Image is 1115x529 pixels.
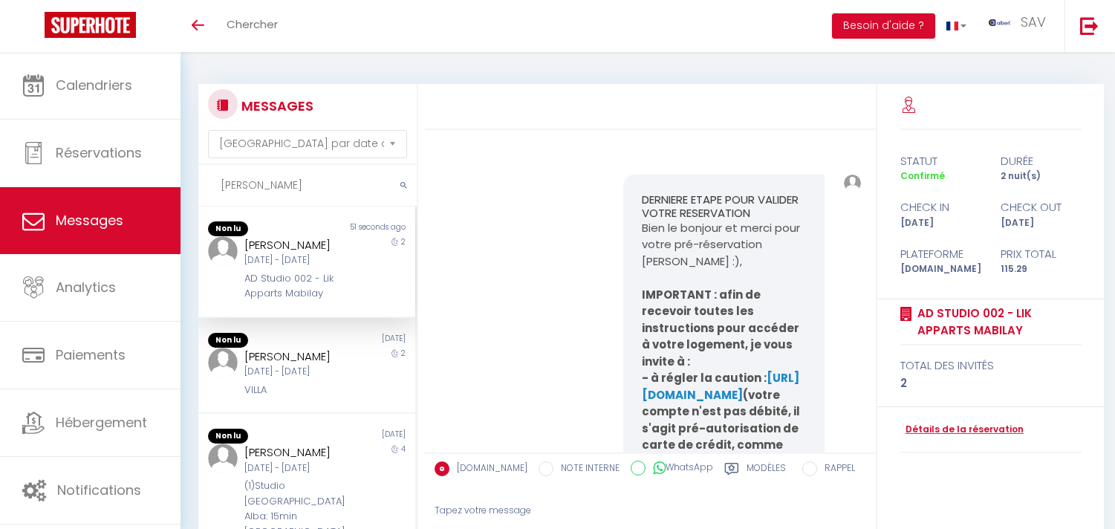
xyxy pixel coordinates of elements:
span: SAV [1021,13,1046,31]
div: Plateforme [891,245,991,263]
img: ... [208,348,238,377]
label: Modèles [747,461,786,480]
p: Bien le bonjour et merci pour votre pré-réservation [PERSON_NAME] :), [642,220,806,270]
img: Super Booking [45,12,136,38]
div: [DATE] - [DATE] [244,365,351,379]
div: total des invités [900,357,1082,374]
div: [DATE] - [DATE] [244,253,351,267]
div: [DATE] [991,216,1091,230]
span: 2 [401,348,406,359]
h3: DERNIERE ETAPE POUR VALIDER VOTRE RESERVATION [642,193,806,220]
div: Tapez votre message [435,493,866,529]
strong: - à régler la caution : (votre compte n'est pas débité, il s'agit pré-autorisation de carte de cr... [642,370,802,503]
img: ... [208,444,238,473]
img: ... [989,19,1011,26]
a: AD Studio 002 - Lik Apparts Mabilay [912,305,1082,340]
label: RAPPEL [817,461,855,478]
input: Rechercher un mot clé [198,165,417,207]
span: Réservations [56,143,142,162]
span: Non lu [208,221,248,236]
div: AD Studio 002 - Lik Apparts Mabilay [244,271,351,302]
div: [DATE] [307,429,415,444]
div: [PERSON_NAME] [244,348,351,366]
div: durée [991,152,1091,170]
div: 2 [900,374,1082,392]
label: NOTE INTERNE [553,461,620,478]
span: Messages [56,211,123,230]
h3: MESSAGES [238,89,313,123]
span: Chercher [227,16,278,32]
div: statut [891,152,991,170]
div: [DATE] [307,333,415,348]
div: [PERSON_NAME] [244,236,351,254]
img: logout [1080,16,1099,35]
span: 4 [401,444,406,455]
span: Confirmé [900,169,945,182]
div: 115.29 [991,262,1091,276]
span: Hébergement [56,413,147,432]
div: check out [991,198,1091,216]
div: [PERSON_NAME] [244,444,351,461]
strong: IMPORTANT : afin de recevoir toutes les instructions pour accéder à votre logement, je vous invit... [642,287,802,369]
div: 2 nuit(s) [991,169,1091,184]
span: Paiements [56,345,126,364]
button: Besoin d'aide ? [832,13,935,39]
div: [DATE] - [DATE] [244,461,351,476]
div: [DATE] [891,216,991,230]
img: ... [844,175,861,192]
label: [DOMAIN_NAME] [449,461,527,478]
a: Détails de la réservation [900,423,1024,437]
span: Non lu [208,333,248,348]
span: 2 [401,236,406,247]
div: check in [891,198,991,216]
div: [DOMAIN_NAME] [891,262,991,276]
img: ... [208,236,238,266]
span: Analytics [56,278,116,296]
div: Prix total [991,245,1091,263]
span: Notifications [57,481,141,499]
div: VILLA [244,383,351,397]
span: Calendriers [56,76,132,94]
label: WhatsApp [646,461,713,477]
span: Non lu [208,429,248,444]
div: 51 seconds ago [307,221,415,236]
a: [URL][DOMAIN_NAME] [642,370,799,403]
